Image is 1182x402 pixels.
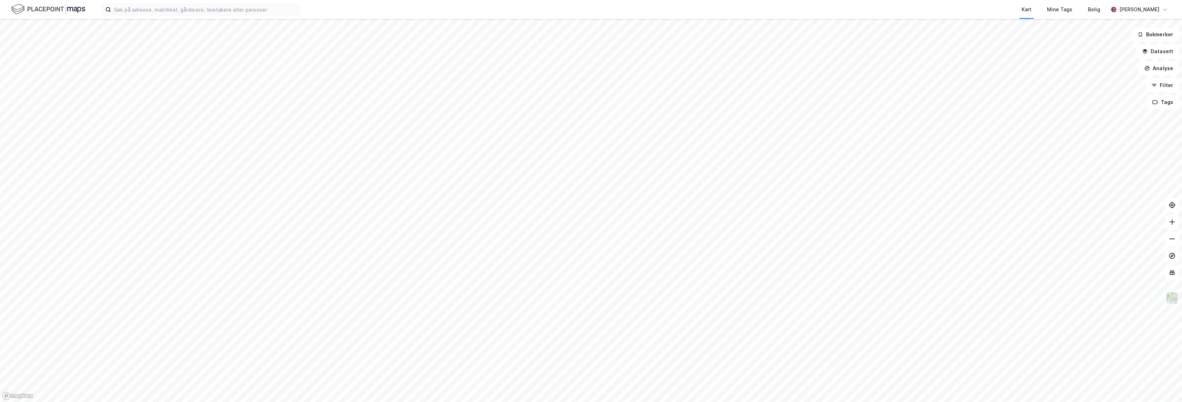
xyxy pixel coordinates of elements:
iframe: Chat Widget [1147,368,1182,402]
div: Mine Tags [1047,5,1072,14]
div: Bolig [1088,5,1100,14]
div: [PERSON_NAME] [1119,5,1159,14]
div: Kart [1022,5,1031,14]
img: logo.f888ab2527a4732fd821a326f86c7f29.svg [11,3,85,16]
input: Søk på adresse, matrikkel, gårdeiere, leietakere eller personer [111,4,299,15]
div: Kontrollprogram for chat [1147,368,1182,402]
